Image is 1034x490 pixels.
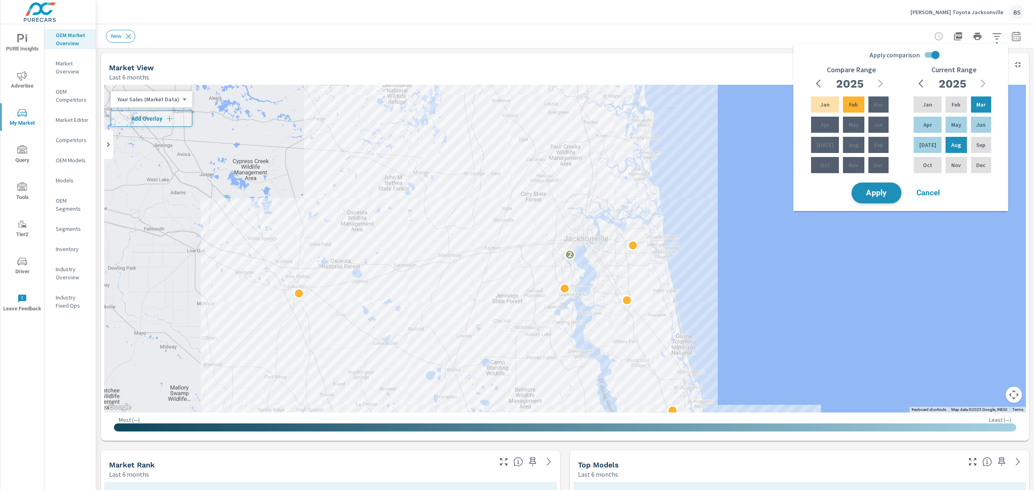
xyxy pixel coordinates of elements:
[976,141,986,149] p: Sep
[976,121,986,129] p: Jun
[1010,5,1024,19] div: BS
[119,416,140,423] p: Most ( — )
[817,141,834,149] p: [DATE]
[109,461,155,469] h5: Market Rank
[923,161,932,169] p: Oct
[1012,407,1023,412] a: Terms (opens in new tab)
[578,469,618,479] p: Last 6 months
[44,29,96,49] div: OEM Market Overview
[56,116,89,124] p: Market Editor
[976,161,986,169] p: Dec
[1011,455,1024,468] a: See more details in report
[952,101,960,109] p: Feb
[56,293,89,310] p: Industry Fixed Ops
[966,455,979,468] button: Make Fullscreen
[114,115,189,123] span: Add Overlay
[849,161,858,169] p: Nov
[111,111,192,127] button: Add Overlay
[1008,28,1024,44] button: Select Date Range
[950,28,966,44] button: "Export Report to PDF"
[995,455,1008,468] span: Save this to your personalized report
[56,225,89,233] p: Segments
[44,57,96,77] div: Market Overview
[56,59,89,75] p: Market Overview
[3,108,42,128] span: My Market
[44,174,96,186] div: Models
[923,121,932,129] p: Apr
[526,455,539,468] span: Save this to your personalized report
[111,96,186,103] div: Your Sales (Market Data)
[969,28,986,44] button: Print Report
[56,245,89,253] p: Inventory
[106,402,133,413] a: Open this area in Google Maps (opens a new window)
[849,121,859,129] p: May
[109,469,149,479] p: Last 6 months
[56,136,89,144] p: Competitors
[513,457,523,467] span: Market Rank shows you how you rank, in terms of sales, to other dealerships in your market. “Mark...
[919,141,936,149] p: [DATE]
[117,96,179,103] p: Your Sales (Market Data)
[874,161,883,169] p: Dec
[56,265,89,281] p: Industry Overview
[821,121,829,129] p: Apr
[976,101,986,109] p: Mar
[849,141,858,149] p: Aug
[44,154,96,166] div: OEM Models
[106,33,126,39] span: New
[44,114,96,126] div: Market Editor
[931,66,977,74] h6: Current Range
[912,189,944,197] span: Cancel
[56,156,89,164] p: OEM Models
[0,24,44,321] div: nav menu
[56,31,89,47] p: OEM Market Overview
[3,34,42,54] span: PURE Insights
[3,182,42,202] span: Tools
[912,407,946,413] button: Keyboard shortcuts
[870,50,920,60] span: Apply comparison
[44,243,96,255] div: Inventory
[44,195,96,215] div: OEM Segments
[542,455,555,468] a: See more details in report
[951,141,961,149] p: Aug
[874,141,883,149] p: Sep
[44,291,96,312] div: Industry Fixed Ops
[3,257,42,276] span: Driver
[827,66,876,74] h6: Compare Range
[989,28,1005,44] button: Apply Filters
[44,263,96,283] div: Industry Overview
[951,407,1007,412] span: Map data ©2025 Google, INEGI
[989,416,1011,423] p: Least ( — )
[3,145,42,165] span: Query
[851,182,902,203] button: Apply
[951,161,961,169] p: Nov
[56,197,89,213] p: OEM Segments
[109,63,154,72] h5: Market View
[106,402,133,413] img: Google
[874,101,883,109] p: Mar
[836,77,864,91] h2: 2025
[44,134,96,146] div: Competitors
[44,86,96,106] div: OEM Competitors
[923,101,932,109] p: Jan
[3,294,42,314] span: Leave Feedback
[3,71,42,91] span: Advertise
[56,176,89,184] p: Models
[904,183,952,203] button: Cancel
[874,121,883,129] p: Jun
[982,457,992,467] span: Find the biggest opportunities within your model lineup nationwide. [Source: Market registration ...
[56,88,89,104] p: OEM Competitors
[106,30,135,43] div: New
[951,121,961,129] p: May
[1006,387,1022,403] button: Map camera controls
[568,249,572,259] p: 2
[860,189,893,197] span: Apply
[820,101,830,109] p: Jan
[497,455,510,468] button: Make Fullscreen
[849,101,858,109] p: Feb
[3,220,42,239] span: Tier2
[44,223,96,235] div: Segments
[910,8,1003,16] p: [PERSON_NAME] Toyota Jacksonville
[578,461,619,469] h5: Top Models
[109,72,149,82] p: Last 6 months
[820,161,830,169] p: Oct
